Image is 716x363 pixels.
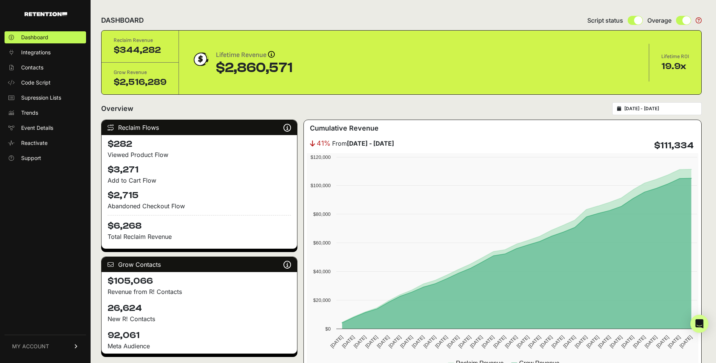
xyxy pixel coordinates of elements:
[411,334,425,349] text: [DATE]
[108,138,291,150] h4: $282
[632,334,647,349] text: [DATE]
[114,37,166,44] div: Reclaim Revenue
[21,79,51,86] span: Code Script
[434,334,448,349] text: [DATE]
[480,334,495,349] text: [DATE]
[5,92,86,104] a: Supression Lists
[12,343,49,350] span: MY ACCOUNT
[313,297,330,303] text: $20,000
[101,15,144,26] h2: DASHBOARD
[5,335,86,358] a: MY ACCOUNT
[5,137,86,149] a: Reactivate
[644,334,658,349] text: [DATE]
[114,69,166,76] div: Grow Revenue
[690,315,708,333] div: Open Intercom Messenger
[597,334,611,349] text: [DATE]
[21,139,48,147] span: Reactivate
[5,46,86,58] a: Integrations
[5,152,86,164] a: Support
[108,314,291,323] p: New R! Contacts
[191,50,210,69] img: dollar-coin-05c43ed7efb7bc0c12610022525b4bbbb207c7efeef5aecc26f025e68dcafac9.png
[108,150,291,159] div: Viewed Product Flow
[108,164,291,176] h4: $3,271
[399,334,414,349] text: [DATE]
[25,12,67,16] img: Retention.com
[310,123,379,134] h3: Cumulative Revenue
[21,49,51,56] span: Integrations
[325,326,330,332] text: $0
[515,334,530,349] text: [DATE]
[332,139,394,148] span: From
[661,60,689,72] div: 19.9x
[647,16,671,25] span: Overage
[341,334,356,349] text: [DATE]
[550,334,565,349] text: [DATE]
[21,34,48,41] span: Dashboard
[313,240,330,246] text: $60,000
[539,334,553,349] text: [DATE]
[608,334,623,349] text: [DATE]
[21,154,41,162] span: Support
[5,31,86,43] a: Dashboard
[108,176,291,185] div: Add to Cart Flow
[376,334,390,349] text: [DATE]
[5,107,86,119] a: Trends
[661,53,689,60] div: Lifetime ROI
[678,334,693,349] text: [DATE]
[587,16,623,25] span: Script status
[108,302,291,314] h4: 26,624
[313,269,330,274] text: $40,000
[101,103,133,114] h2: Overview
[310,183,330,188] text: $100,000
[5,77,86,89] a: Code Script
[574,334,588,349] text: [DATE]
[364,334,379,349] text: [DATE]
[108,189,291,201] h4: $2,715
[655,334,670,349] text: [DATE]
[329,334,344,349] text: [DATE]
[317,138,331,149] span: 41%
[102,257,297,272] div: Grow Contacts
[387,334,402,349] text: [DATE]
[21,94,61,102] span: Supression Lists
[102,120,297,135] div: Reclaim Flows
[21,64,43,71] span: Contacts
[527,334,542,349] text: [DATE]
[445,334,460,349] text: [DATE]
[469,334,483,349] text: [DATE]
[216,50,293,60] div: Lifetime Revenue
[620,334,635,349] text: [DATE]
[353,334,367,349] text: [DATE]
[667,334,681,349] text: [DATE]
[562,334,577,349] text: [DATE]
[492,334,507,349] text: [DATE]
[5,62,86,74] a: Contacts
[114,44,166,56] div: $344,282
[216,60,293,75] div: $2,860,571
[21,109,38,117] span: Trends
[654,140,694,152] h4: $111,334
[108,232,291,241] p: Total Reclaim Revenue
[108,341,291,351] div: Meta Audience
[108,201,291,211] div: Abandoned Checkout Flow
[504,334,519,349] text: [DATE]
[310,154,330,160] text: $120,000
[108,215,291,232] h4: $6,268
[21,124,53,132] span: Event Details
[5,122,86,134] a: Event Details
[347,140,394,147] strong: [DATE] - [DATE]
[313,211,330,217] text: $80,000
[114,76,166,88] div: $2,516,289
[585,334,600,349] text: [DATE]
[108,275,291,287] h4: $105,066
[457,334,472,349] text: [DATE]
[422,334,437,349] text: [DATE]
[108,329,291,341] h4: 92,061
[108,287,291,296] p: Revenue from R! Contacts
